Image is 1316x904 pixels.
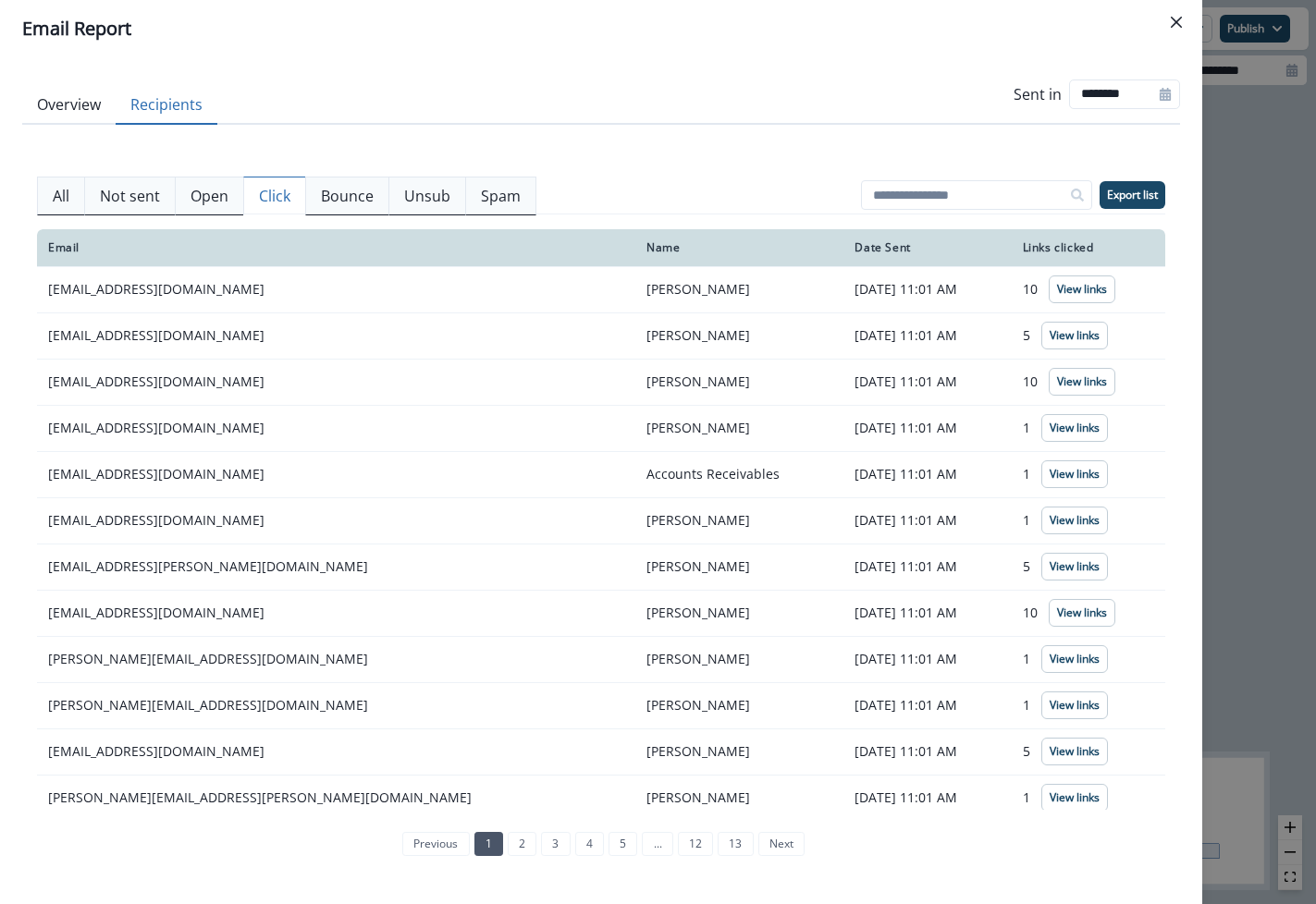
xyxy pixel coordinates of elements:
div: 1 [1023,645,1154,673]
td: [PERSON_NAME] [635,728,843,775]
td: [EMAIL_ADDRESS][DOMAIN_NAME] [37,451,635,497]
p: View links [1050,514,1100,527]
p: [DATE] 11:01 AM [855,604,1000,622]
td: [PERSON_NAME][EMAIL_ADDRESS][DOMAIN_NAME] [37,682,635,728]
p: [DATE] 11:01 AM [855,557,1000,576]
p: [DATE] 11:01 AM [855,326,1000,345]
a: Page 13 [718,832,753,856]
p: [DATE] 11:01 AM [855,742,1000,761]
p: [DATE] 11:01 AM [855,465,1000,483]
p: View links [1050,745,1100,758]
td: [PERSON_NAME] [635,636,843,682]
button: View links [1041,507,1108,534]
div: 5 [1023,738,1154,765]
a: Page 2 [508,832,536,856]
p: View links [1057,375,1107,388]
p: [DATE] 11:01 AM [855,511,1000,530]
ul: Pagination [398,832,805,856]
div: 1 [1023,460,1154,488]
p: View links [1050,329,1100,342]
td: [PERSON_NAME][EMAIL_ADDRESS][DOMAIN_NAME] [37,636,635,682]
a: Next page [758,832,805,856]
p: [DATE] 11:01 AM [855,650,1000,668]
div: 1 [1023,691,1154,719]
button: View links [1041,553,1108,580]
td: [EMAIL_ADDRESS][PERSON_NAME][DOMAIN_NAME] [37,544,635,590]
p: View links [1050,560,1100,573]
td: [PERSON_NAME] [635,405,843,451]
p: Export list [1107,189,1158,202]
td: [EMAIL_ADDRESS][DOMAIN_NAME] [37,266,635,312]
a: Page 12 [678,832,713,856]
button: View links [1041,738,1108,765]
td: [EMAIL_ADDRESS][DOMAIN_NAME] [37,405,635,451]
td: [EMAIL_ADDRESS][DOMAIN_NAME] [37,728,635,775]
p: Spam [481,185,521,207]
td: [EMAIL_ADDRESS][DOMAIN_NAME] [37,590,635,636]
td: [PERSON_NAME] [635,775,843,821]
button: View links [1049,275,1115,303]
p: Sent in [1014,83,1062,105]
p: View links [1050,653,1100,666]
p: Click [259,185,290,207]
button: Overview [22,86,116,125]
div: Links clicked [1023,240,1154,255]
p: View links [1050,699,1100,712]
a: Page 1 is your current page [474,832,503,856]
p: [DATE] 11:01 AM [855,419,1000,437]
div: 1 [1023,507,1154,534]
td: [PERSON_NAME] [635,682,843,728]
p: All [53,185,69,207]
div: 10 [1023,599,1154,627]
p: Open [191,185,228,207]
button: View links [1041,645,1108,673]
div: Date Sent [855,240,1000,255]
td: [PERSON_NAME][EMAIL_ADDRESS][PERSON_NAME][DOMAIN_NAME] [37,775,635,821]
div: 10 [1023,368,1154,396]
p: [DATE] 11:01 AM [855,696,1000,715]
a: Jump forward [642,832,672,856]
td: [EMAIL_ADDRESS][DOMAIN_NAME] [37,312,635,359]
div: Name [646,240,832,255]
button: Export list [1100,181,1165,209]
td: [PERSON_NAME] [635,497,843,544]
td: [EMAIL_ADDRESS][DOMAIN_NAME] [37,497,635,544]
p: Unsub [404,185,450,207]
p: View links [1050,791,1100,804]
td: [PERSON_NAME] [635,590,843,636]
button: View links [1041,460,1108,488]
button: Close [1162,7,1191,37]
button: View links [1041,784,1108,812]
div: 10 [1023,275,1154,303]
button: View links [1049,599,1115,627]
td: [EMAIL_ADDRESS][DOMAIN_NAME] [37,359,635,405]
div: Email Report [22,15,1180,43]
td: [PERSON_NAME] [635,544,843,590]
button: View links [1041,414,1108,442]
p: View links [1050,468,1100,481]
a: Page 3 [541,832,570,856]
p: [DATE] 11:01 AM [855,788,1000,807]
p: View links [1057,606,1107,619]
button: Recipients [116,86,217,125]
p: Bounce [321,185,374,207]
td: [PERSON_NAME] [635,266,843,312]
p: Not sent [100,185,160,207]
td: [PERSON_NAME] [635,312,843,359]
div: 5 [1023,553,1154,580]
p: [DATE] 11:01 AM [855,373,1000,391]
div: Email [48,240,624,255]
div: 1 [1023,784,1154,812]
a: Page 4 [575,832,604,856]
td: Accounts Receivables [635,451,843,497]
button: View links [1049,368,1115,396]
p: View links [1057,283,1107,296]
p: [DATE] 11:01 AM [855,280,1000,299]
p: View links [1050,421,1100,434]
button: View links [1041,322,1108,349]
td: [PERSON_NAME] [635,359,843,405]
a: Page 5 [609,832,637,856]
div: 5 [1023,322,1154,349]
div: 1 [1023,414,1154,442]
button: View links [1041,691,1108,719]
